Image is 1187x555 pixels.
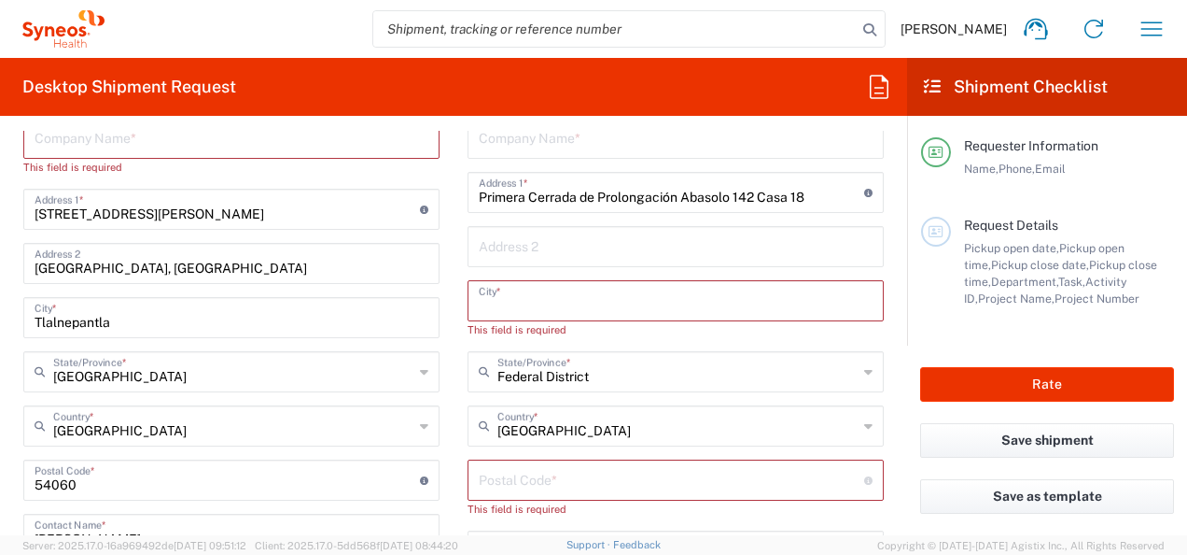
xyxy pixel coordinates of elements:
span: Name, [964,162,998,176]
span: [PERSON_NAME] [901,21,1007,37]
span: Copyright © [DATE]-[DATE] Agistix Inc., All Rights Reserved [877,537,1165,554]
button: Save shipment [920,423,1174,458]
input: Shipment, tracking or reference number [373,11,857,47]
span: Request Details [964,218,1058,233]
span: Server: 2025.17.0-16a969492de [22,540,246,551]
span: Client: 2025.17.0-5dd568f [255,540,458,551]
h2: Shipment Checklist [924,76,1108,98]
div: This field is required [468,501,884,518]
span: [DATE] 09:51:12 [174,540,246,551]
span: [DATE] 08:44:20 [380,540,458,551]
a: Support [566,539,613,550]
span: Requester Information [964,138,1098,153]
div: This field is required [23,159,440,176]
button: Rate [920,367,1174,402]
span: Pickup open date, [964,241,1059,255]
span: Project Number [1054,292,1139,306]
span: Project Name, [978,292,1054,306]
span: Task, [1058,275,1085,289]
span: Email [1035,162,1066,176]
button: Save as template [920,479,1174,514]
span: Department, [991,275,1058,289]
div: This field is required [468,321,884,338]
h2: Desktop Shipment Request [22,76,236,98]
a: Feedback [613,539,661,550]
span: Pickup close date, [991,258,1089,272]
span: Phone, [998,162,1035,176]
